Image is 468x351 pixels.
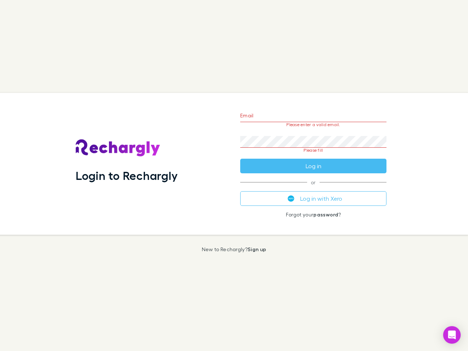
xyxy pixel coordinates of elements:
span: or [240,182,386,182]
a: password [313,211,338,218]
h1: Login to Rechargly [76,169,178,182]
button: Log in [240,159,386,173]
p: Please fill [240,148,386,153]
img: Xero's logo [288,195,294,202]
p: New to Rechargly? [202,246,267,252]
a: Sign up [248,246,266,252]
p: Please enter a valid email. [240,122,386,127]
img: Rechargly's Logo [76,139,161,157]
div: Open Intercom Messenger [443,326,461,344]
p: Forgot your ? [240,212,386,218]
button: Log in with Xero [240,191,386,206]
